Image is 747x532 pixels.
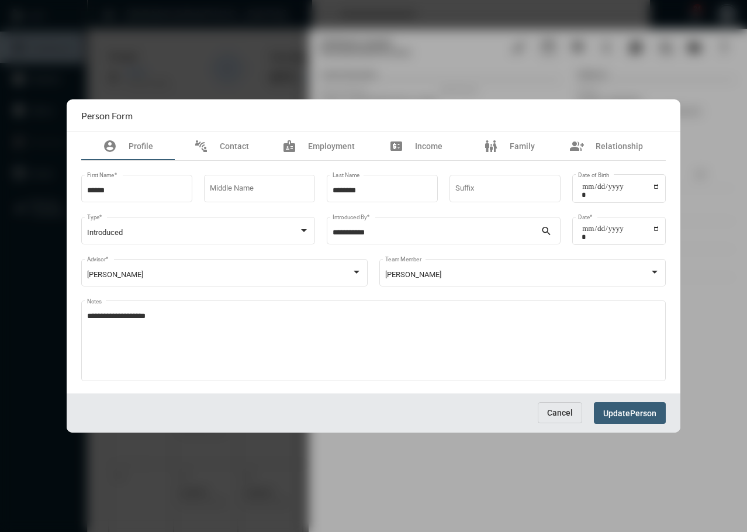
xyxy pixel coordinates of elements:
[194,139,208,153] mat-icon: connect_without_contact
[415,141,442,151] span: Income
[596,141,643,151] span: Relationship
[603,409,630,418] span: Update
[594,402,666,424] button: UpdatePerson
[385,270,441,279] span: [PERSON_NAME]
[87,270,143,279] span: [PERSON_NAME]
[541,225,555,239] mat-icon: search
[538,402,582,423] button: Cancel
[282,139,296,153] mat-icon: badge
[510,141,535,151] span: Family
[570,139,584,153] mat-icon: group_add
[220,141,249,151] span: Contact
[547,408,573,417] span: Cancel
[103,139,117,153] mat-icon: account_circle
[630,409,656,418] span: Person
[129,141,153,151] span: Profile
[81,110,133,121] h2: Person Form
[308,141,355,151] span: Employment
[389,139,403,153] mat-icon: price_change
[87,228,123,237] span: Introduced
[484,139,498,153] mat-icon: family_restroom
